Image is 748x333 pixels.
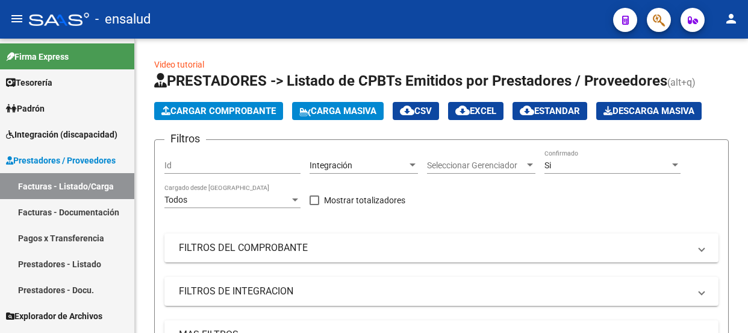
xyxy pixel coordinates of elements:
span: Prestadores / Proveedores [6,154,116,167]
span: Estandar [520,106,580,116]
button: Descarga Masiva [596,102,702,120]
span: Padrón [6,102,45,115]
span: PRESTADORES -> Listado de CPBTs Emitidos por Prestadores / Proveedores [154,72,667,89]
button: Cargar Comprobante [154,102,283,120]
mat-icon: cloud_download [400,103,414,118]
span: CSV [400,106,432,116]
app-download-masive: Descarga masiva de comprobantes (adjuntos) [596,102,702,120]
mat-icon: cloud_download [455,103,470,118]
span: Explorador de Archivos [6,309,102,323]
mat-icon: menu [10,11,24,26]
span: Integración (discapacidad) [6,128,117,141]
span: EXCEL [455,106,496,116]
span: Descarga Masiva [603,106,694,116]
span: Todos [164,195,187,205]
mat-icon: person [724,11,738,26]
button: Estandar [513,102,587,120]
mat-expansion-panel-header: FILTROS DEL COMPROBANTE [164,233,718,262]
mat-panel-title: FILTROS DEL COMPROBANTE [179,241,690,255]
mat-expansion-panel-header: FILTROS DE INTEGRACION [164,277,718,306]
span: Mostrar totalizadores [324,193,405,208]
span: Cargar Comprobante [161,106,276,116]
a: Video tutorial [154,60,204,69]
span: (alt+q) [667,77,696,88]
mat-icon: cloud_download [520,103,534,118]
span: Si [544,160,551,170]
button: EXCEL [448,102,503,120]
span: - ensalud [95,6,151,33]
span: Seleccionar Gerenciador [427,160,525,171]
mat-panel-title: FILTROS DE INTEGRACION [179,285,690,298]
span: Integración [310,160,352,170]
iframe: Intercom live chat [707,292,736,321]
button: CSV [393,102,439,120]
span: Carga Masiva [299,106,376,116]
button: Carga Masiva [292,102,384,120]
span: Tesorería [6,76,52,89]
span: Firma Express [6,50,69,63]
h3: Filtros [164,130,206,147]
